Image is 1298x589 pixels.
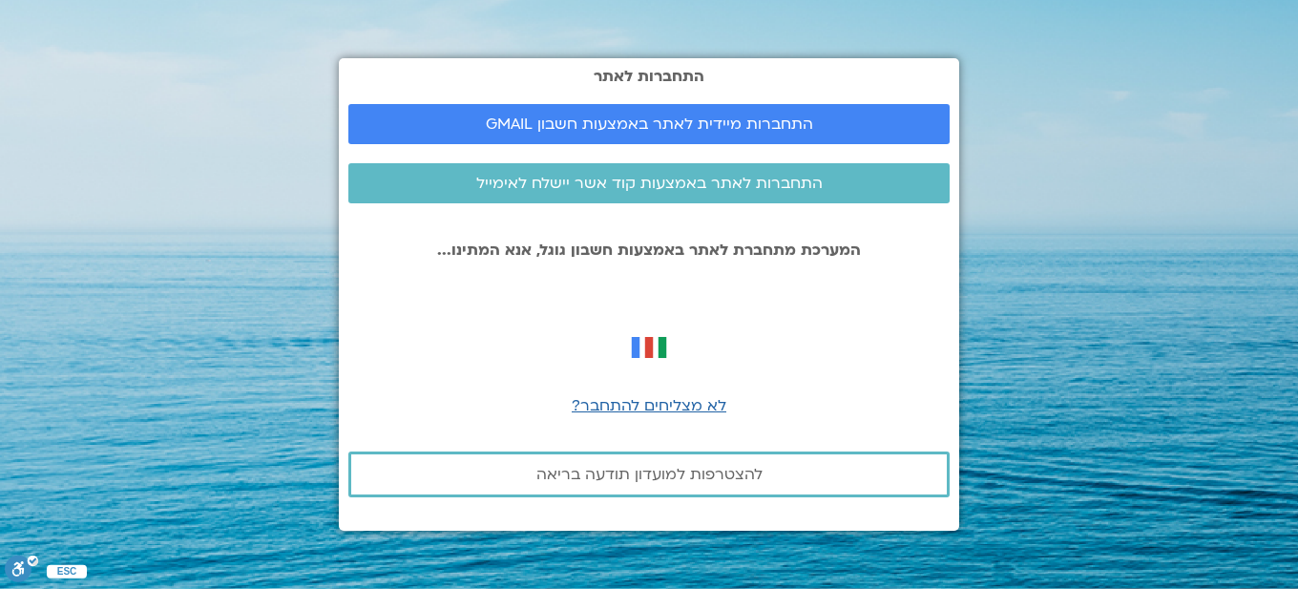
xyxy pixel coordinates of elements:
[348,68,950,85] h2: התחברות לאתר
[348,163,950,203] a: התחברות לאתר באמצעות קוד אשר יישלח לאימייל
[348,242,950,259] p: המערכת מתחברת לאתר באמצעות חשבון גוגל, אנא המתינו...
[476,175,823,192] span: התחברות לאתר באמצעות קוד אשר יישלח לאימייל
[536,466,763,483] span: להצטרפות למועדון תודעה בריאה
[486,116,813,133] span: התחברות מיידית לאתר באמצעות חשבון GMAIL
[348,452,950,497] a: להצטרפות למועדון תודעה בריאה
[572,395,726,416] a: לא מצליחים להתחבר?
[348,104,950,144] a: התחברות מיידית לאתר באמצעות חשבון GMAIL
